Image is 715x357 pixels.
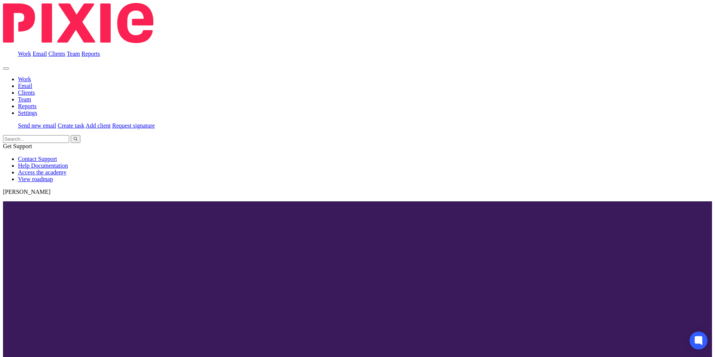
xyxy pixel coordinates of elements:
[3,3,153,43] img: Pixie
[82,51,100,57] a: Reports
[18,162,68,169] a: Help Documentation
[3,135,69,143] input: Search
[112,122,155,129] a: Request signature
[18,169,67,176] a: Access the academy
[18,176,53,182] a: View roadmap
[18,51,31,57] a: Work
[3,143,32,149] span: Get Support
[33,51,47,57] a: Email
[18,122,56,129] a: Send new email
[86,122,111,129] a: Add client
[18,89,35,96] a: Clients
[18,156,57,162] a: Contact Support
[18,96,31,103] a: Team
[3,189,712,195] p: [PERSON_NAME]
[18,83,32,89] a: Email
[58,122,85,129] a: Create task
[48,51,65,57] a: Clients
[18,110,37,116] a: Settings
[71,135,80,143] button: Search
[67,51,80,57] a: Team
[18,103,37,109] a: Reports
[18,76,31,82] a: Work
